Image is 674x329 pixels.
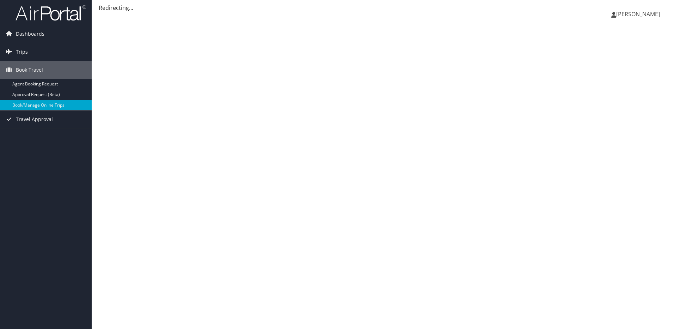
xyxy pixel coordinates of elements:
[16,5,86,21] img: airportal-logo.png
[616,10,660,18] span: [PERSON_NAME]
[16,25,44,43] span: Dashboards
[611,4,667,25] a: [PERSON_NAME]
[16,110,53,128] span: Travel Approval
[16,61,43,79] span: Book Travel
[99,4,667,12] div: Redirecting...
[16,43,28,61] span: Trips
